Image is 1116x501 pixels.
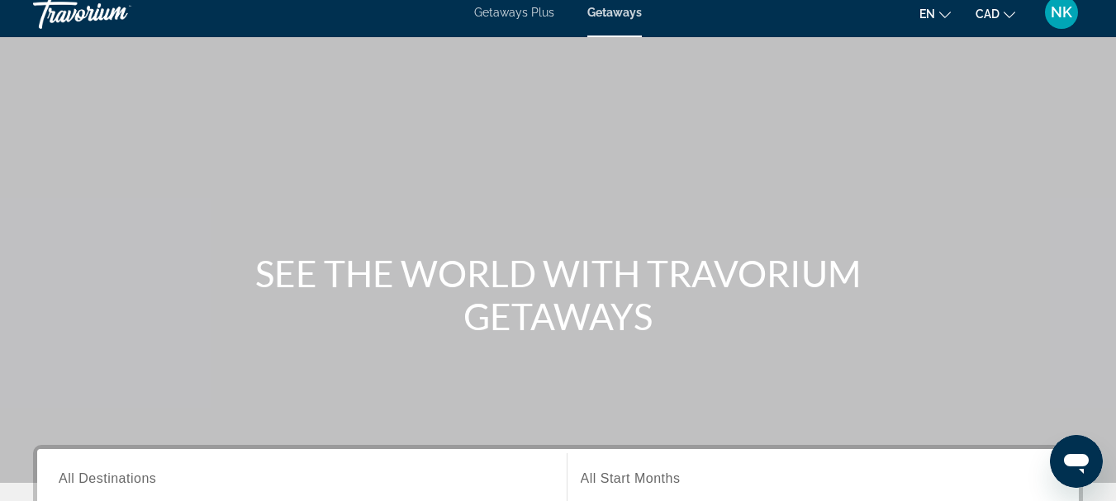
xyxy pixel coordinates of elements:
a: Getaways Plus [474,6,554,19]
h1: SEE THE WORLD WITH TRAVORIUM GETAWAYS [249,252,868,338]
button: Change currency [976,2,1015,26]
span: en [919,7,935,21]
span: All Start Months [581,471,681,485]
span: All Destinations [59,471,156,485]
a: Getaways [587,6,642,19]
iframe: Кнопка для запуску вікна повідомлень [1050,435,1103,488]
span: CAD [976,7,1000,21]
input: Select destination [59,470,545,489]
span: NK [1051,4,1072,21]
button: Change language [919,2,951,26]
